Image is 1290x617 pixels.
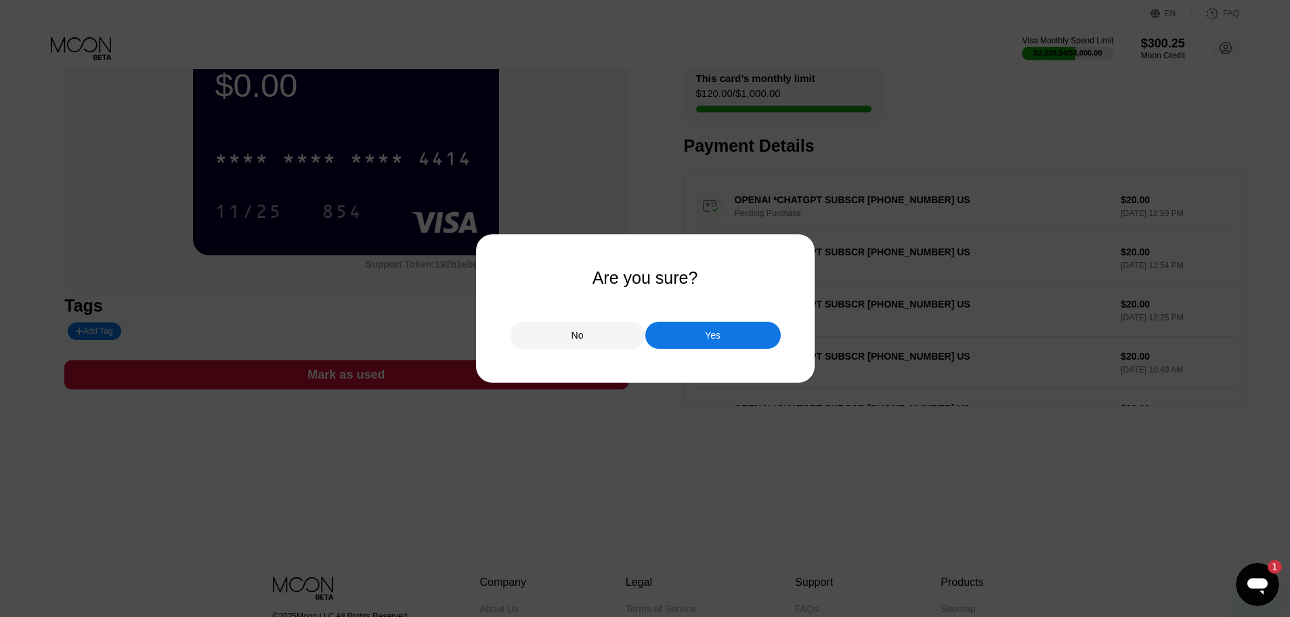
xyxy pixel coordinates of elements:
[593,268,698,288] div: Are you sure?
[1236,563,1279,606] iframe: Button to launch messaging window, 1 unread message
[510,322,645,349] div: No
[1255,560,1282,574] iframe: Number of unread messages
[645,322,781,349] div: Yes
[705,329,721,341] div: Yes
[572,329,584,341] div: No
